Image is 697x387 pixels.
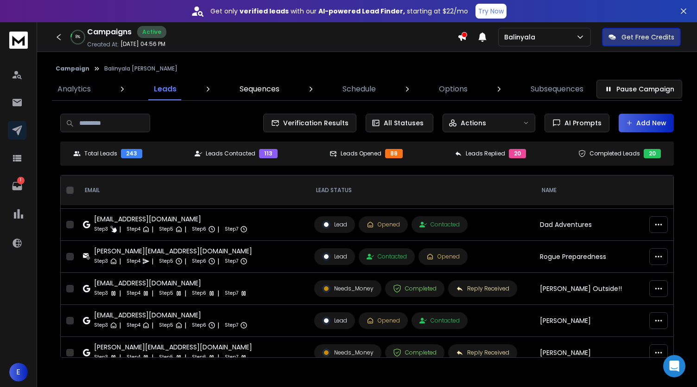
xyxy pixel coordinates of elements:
p: Step 4 [127,353,140,362]
div: Reply Received [456,349,509,356]
p: | [184,225,186,234]
p: Step 6 [192,321,206,330]
p: | [184,289,186,298]
p: | [217,225,219,234]
p: Try Now [478,6,504,16]
p: Step 3 [94,289,108,298]
div: Opened [367,317,400,324]
button: Try Now [475,4,507,19]
p: Step 4 [127,225,140,234]
p: Analytics [57,84,91,95]
p: Schedule [342,84,376,95]
p: Step 7 [225,353,238,362]
p: | [184,257,186,266]
button: Get Free Credits [602,28,681,46]
p: Step 7 [225,289,238,298]
p: Step 6 [192,257,206,266]
div: Active [137,26,166,38]
p: Sequences [240,84,279,95]
div: Needs_Money [322,348,374,357]
p: Total Leads [84,150,117,157]
div: 20 [644,149,661,158]
p: | [152,321,153,330]
a: Leads [148,78,182,100]
a: Analytics [52,78,96,100]
th: EMAIL [77,175,309,206]
button: Pause Campaign [596,80,682,98]
p: | [184,321,186,330]
p: Options [439,84,468,95]
p: Completed Leads [589,150,640,157]
p: Balinyala [PERSON_NAME] [104,65,177,72]
p: Step 3 [94,225,108,234]
div: [EMAIL_ADDRESS][DOMAIN_NAME] [94,214,247,224]
p: Step 3 [94,257,108,266]
p: All Statuses [384,118,424,128]
p: Created At: [87,41,119,48]
div: Opened [426,253,460,260]
p: Step 5 [159,321,173,330]
a: Sequences [234,78,285,100]
p: | [119,321,121,330]
p: Leads Opened [341,150,381,157]
p: Step 7 [225,321,238,330]
div: Lead [322,252,347,261]
div: 20 [509,149,526,158]
p: 8 % [76,34,80,40]
div: Needs_Money [322,284,374,293]
p: Step 7 [225,257,238,266]
p: | [152,289,153,298]
a: Subsequences [525,78,589,100]
p: | [119,257,121,266]
span: AI Prompts [561,118,602,128]
span: Verification Results [279,118,348,128]
p: Get Free Credits [621,32,674,42]
p: | [152,353,153,362]
div: Completed [393,284,437,293]
div: Contacted [367,253,407,260]
h1: Campaigns [87,26,132,38]
p: Step 5 [159,289,173,298]
p: | [217,257,219,266]
p: | [217,321,219,330]
div: 243 [121,149,142,158]
div: Open Intercom Messenger [663,355,685,377]
p: 1 [17,177,25,184]
button: E [9,363,28,381]
div: Contacted [419,317,460,324]
p: Step 3 [94,353,108,362]
p: Step 6 [192,289,206,298]
p: | [152,225,153,234]
div: [PERSON_NAME][EMAIL_ADDRESS][DOMAIN_NAME] [94,246,252,256]
div: Lead [322,220,347,229]
p: Step 5 [159,353,173,362]
p: [DATE] 04:56 PM [120,40,165,48]
p: | [119,225,121,234]
div: Contacted [419,221,460,228]
div: Opened [367,221,400,228]
p: Step 6 [192,353,206,362]
p: Balinyala [504,32,539,42]
p: Leads [154,84,177,95]
p: Step 6 [192,225,206,234]
p: Step 5 [159,257,173,266]
strong: verified leads [240,6,289,16]
p: | [217,289,219,298]
p: Step 4 [127,321,140,330]
div: 88 [385,149,403,158]
div: [PERSON_NAME][EMAIL_ADDRESS][DOMAIN_NAME] [94,342,252,352]
button: Campaign [56,65,89,72]
button: AI Prompts [545,114,609,132]
strong: AI-powered Lead Finder, [318,6,405,16]
a: Schedule [337,78,381,100]
p: | [217,353,219,362]
p: Step 3 [94,321,108,330]
p: | [119,353,121,362]
p: Step 5 [159,225,173,234]
p: Leads Contacted [206,150,255,157]
button: Add New [619,114,674,132]
p: Step 4 [127,289,140,298]
a: 1 [8,177,26,195]
div: 113 [259,149,278,158]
